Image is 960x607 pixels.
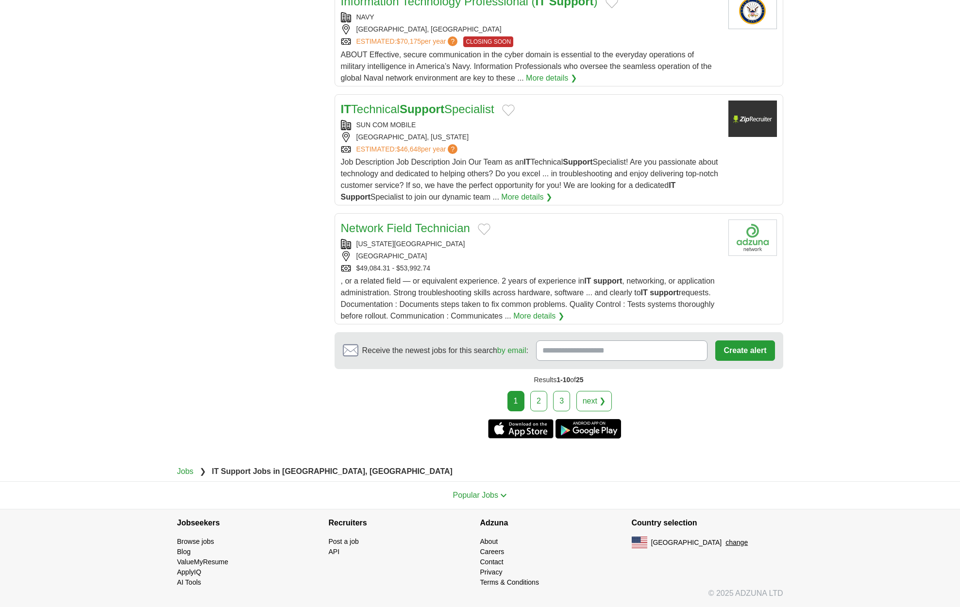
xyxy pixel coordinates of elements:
[725,538,748,548] button: change
[396,37,421,45] span: $70,175
[177,467,194,475] a: Jobs
[177,578,202,586] a: AI Tools
[728,101,777,137] img: Company logo
[356,144,460,154] a: ESTIMATED:$46,648per year?
[341,102,351,116] strong: IT
[448,144,457,154] span: ?
[480,568,503,576] a: Privacy
[641,288,648,297] strong: IT
[488,419,554,438] a: Get the iPhone app
[563,158,592,166] strong: Support
[480,578,539,586] a: Terms & Conditions
[478,223,490,235] button: Add to favorite jobs
[177,548,191,556] a: Blog
[329,538,359,545] a: Post a job
[669,181,675,189] strong: IT
[341,277,715,320] span: , or a related field — or equivalent experience. 2 years of experience in , networking, or applic...
[523,158,530,166] strong: IT
[177,538,214,545] a: Browse jobs
[715,340,775,361] button: Create alert
[500,493,507,498] img: toggle icon
[341,102,494,116] a: ITTechnicalSupportSpecialist
[177,568,202,576] a: ApplyIQ
[212,467,453,475] strong: IT Support Jobs in [GEOGRAPHIC_DATA], [GEOGRAPHIC_DATA]
[335,369,783,391] div: Results of
[576,376,584,384] span: 25
[341,132,721,142] div: [GEOGRAPHIC_DATA], [US_STATE]
[526,72,577,84] a: More details ❯
[480,558,504,566] a: Contact
[593,277,623,285] strong: support
[507,391,524,411] div: 1
[513,310,564,322] a: More details ❯
[341,251,721,261] div: [GEOGRAPHIC_DATA]
[650,288,679,297] strong: support
[341,24,721,34] div: [GEOGRAPHIC_DATA], [GEOGRAPHIC_DATA]
[341,158,718,201] span: Job Description Job Description Join Our Team as an Technical Specialist! Are you passionate abou...
[341,120,721,130] div: SUN COM MOBILE
[632,537,647,548] img: US flag
[362,345,528,356] span: Receive the newest jobs for this search :
[530,391,547,411] a: 2
[632,509,783,537] h4: Country selection
[497,346,526,354] a: by email
[356,13,374,21] a: NAVY
[448,36,457,46] span: ?
[396,145,421,153] span: $46,648
[480,538,498,545] a: About
[463,36,513,47] span: CLOSING SOON
[341,193,371,201] strong: Support
[480,548,505,556] a: Careers
[341,221,470,235] a: Network Field Technician
[177,558,229,566] a: ValueMyResume
[502,104,515,116] button: Add to favorite jobs
[329,548,340,556] a: API
[576,391,612,411] a: next ❯
[341,263,721,273] div: $49,084.31 - $53,992.74
[556,419,621,438] a: Get the Android app
[341,51,712,82] span: ABOUT Effective, secure communication in the cyber domain is essential to the everyday operations...
[556,376,570,384] span: 1-10
[341,239,721,249] div: [US_STATE][GEOGRAPHIC_DATA]
[728,219,777,256] img: Company logo
[356,36,460,47] a: ESTIMATED:$70,175per year?
[169,588,791,607] div: © 2025 ADZUNA LTD
[651,538,722,548] span: [GEOGRAPHIC_DATA]
[400,102,444,116] strong: Support
[501,191,552,203] a: More details ❯
[553,391,570,411] a: 3
[453,491,498,499] span: Popular Jobs
[584,277,591,285] strong: IT
[200,467,206,475] span: ❯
